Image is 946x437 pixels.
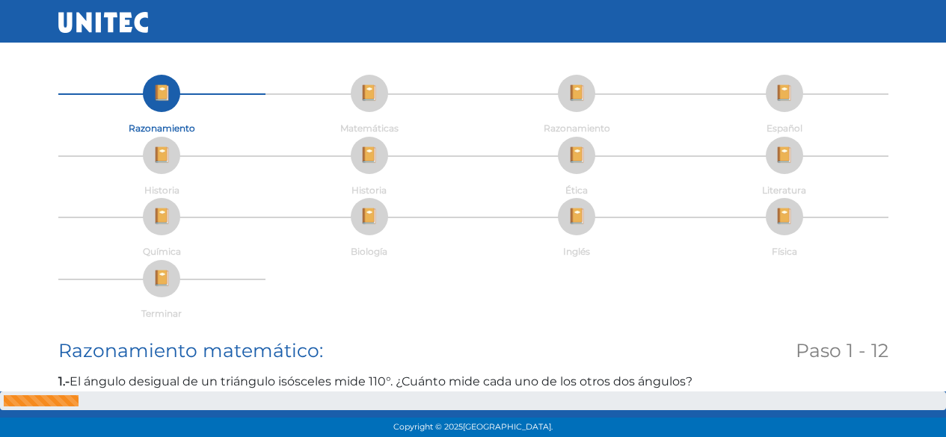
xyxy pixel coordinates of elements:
[143,246,181,257] strong: Química
[58,12,148,33] img: UNITEC
[463,422,553,432] span: [GEOGRAPHIC_DATA].
[58,339,533,362] h2: Razonamiento matemático:
[351,246,387,257] strong: Biología
[340,123,399,134] strong: Matemáticas
[762,185,806,196] strong: Literatura
[556,339,888,362] h2: Paso 1 - 12
[129,123,195,134] strong: Razonamiento
[141,308,182,319] strong: Terminar
[767,123,802,134] strong: Español
[144,185,179,196] strong: Historia
[58,374,70,388] strong: 1.-
[772,246,797,257] strong: Física
[565,185,588,196] strong: Ética
[544,123,610,134] strong: Razonamiento
[563,246,590,257] strong: Inglés
[351,185,387,196] strong: Historia
[58,373,888,391] label: El ángulo desigual de un triángulo isósceles mide 110°. ¿Cuánto mide cada uno de los otros dos án...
